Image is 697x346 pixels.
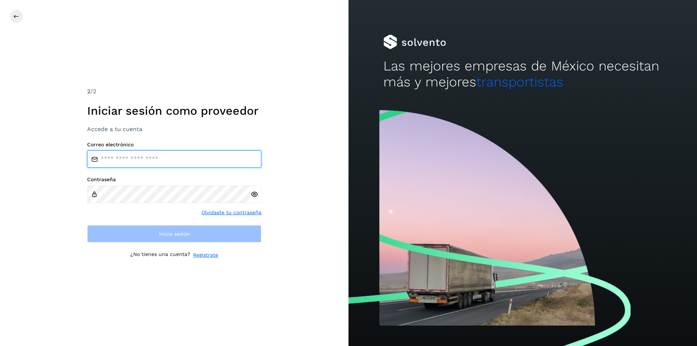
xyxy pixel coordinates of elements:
label: Contraseña [87,176,261,183]
label: Correo electrónico [87,142,261,148]
span: 2 [87,88,90,95]
span: Inicia sesión [159,231,190,236]
h1: Iniciar sesión como proveedor [87,104,261,118]
button: Inicia sesión [87,225,261,243]
div: /2 [87,87,261,96]
a: Olvidaste tu contraseña [201,209,261,216]
h3: Accede a tu cuenta [87,126,261,133]
p: ¿No tienes una cuenta? [130,251,190,259]
h2: Las mejores empresas de México necesitan más y mejores [383,58,662,90]
a: Regístrate [193,251,218,259]
span: transportistas [476,74,563,90]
